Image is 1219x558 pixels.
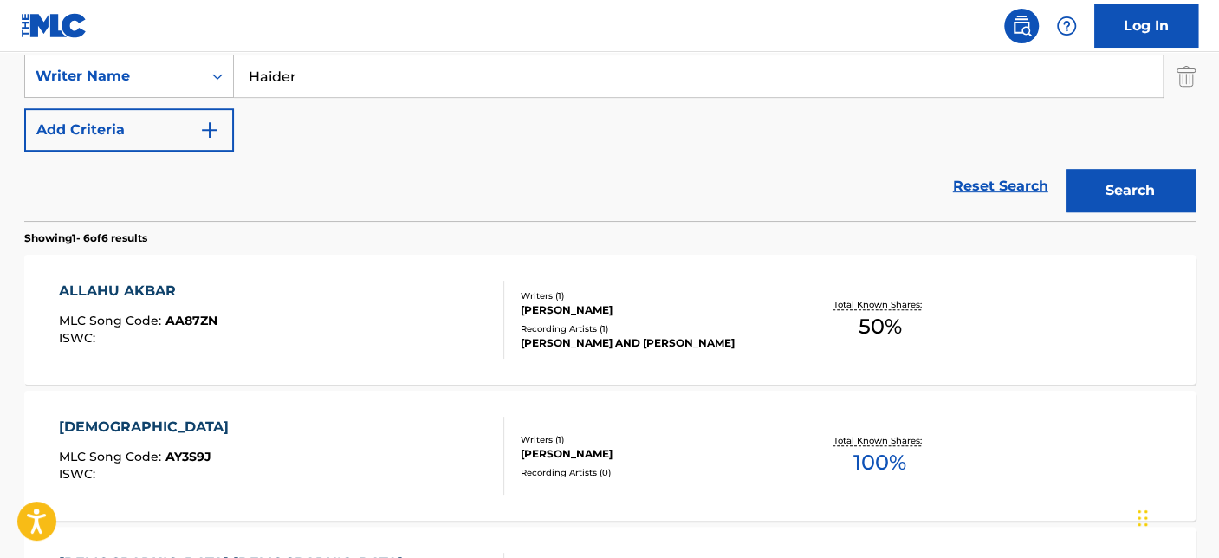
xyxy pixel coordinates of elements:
[59,313,165,328] span: MLC Song Code :
[21,13,88,38] img: MLC Logo
[833,434,926,447] p: Total Known Shares:
[1011,16,1032,36] img: search
[1056,16,1077,36] img: help
[1094,4,1198,48] a: Log In
[59,281,217,302] div: ALLAHU AKBAR
[521,446,782,462] div: [PERSON_NAME]
[199,120,220,140] img: 9d2ae6d4665cec9f34b9.svg
[165,449,211,464] span: AY3S9J
[24,230,147,246] p: Showing 1 - 6 of 6 results
[521,322,782,335] div: Recording Artists ( 1 )
[521,335,782,351] div: [PERSON_NAME] AND [PERSON_NAME]
[521,466,782,479] div: Recording Artists ( 0 )
[858,311,901,342] span: 50 %
[521,289,782,302] div: Writers ( 1 )
[24,1,1196,221] form: Search Form
[521,302,782,318] div: [PERSON_NAME]
[944,167,1057,205] a: Reset Search
[59,330,100,346] span: ISWC :
[24,255,1196,385] a: ALLAHU AKBARMLC Song Code:AA87ZNISWC:Writers (1)[PERSON_NAME]Recording Artists (1)[PERSON_NAME] A...
[1138,492,1148,544] div: Drag
[521,433,782,446] div: Writers ( 1 )
[1049,9,1084,43] div: Help
[1004,9,1039,43] a: Public Search
[24,391,1196,521] a: [DEMOGRAPHIC_DATA]MLC Song Code:AY3S9JISWC:Writers (1)[PERSON_NAME]Recording Artists (0)Total Kno...
[24,108,234,152] button: Add Criteria
[853,447,906,478] span: 100 %
[165,313,217,328] span: AA87ZN
[36,66,191,87] div: Writer Name
[1066,169,1196,212] button: Search
[1177,55,1196,98] img: Delete Criterion
[1132,475,1219,558] iframe: Chat Widget
[59,417,237,438] div: [DEMOGRAPHIC_DATA]
[59,466,100,482] span: ISWC :
[59,449,165,464] span: MLC Song Code :
[833,298,926,311] p: Total Known Shares:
